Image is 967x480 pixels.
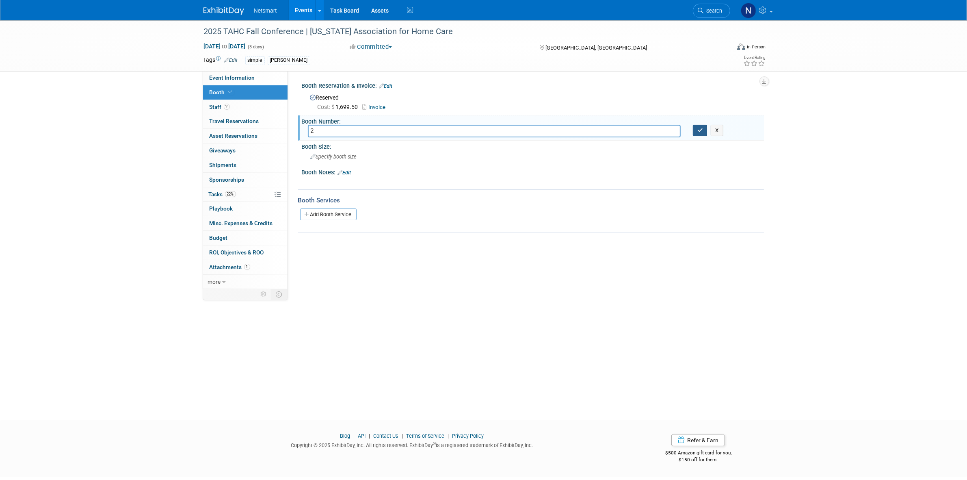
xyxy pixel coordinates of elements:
[308,91,758,111] div: Reserved
[711,125,723,136] button: X
[682,42,766,54] div: Event Format
[302,80,764,90] div: Booth Reservation & Invoice:
[400,433,405,439] span: |
[633,444,764,463] div: $500 Amazon gift card for you,
[203,158,288,172] a: Shipments
[210,205,233,212] span: Playbook
[671,434,725,446] a: Refer & Earn
[338,170,351,176] a: Edit
[367,433,372,439] span: |
[347,43,395,51] button: Committed
[257,289,271,300] td: Personalize Event Tab Strip
[210,104,230,110] span: Staff
[300,209,357,220] a: Add Booth Service
[203,43,246,50] span: [DATE] [DATE]
[203,231,288,245] a: Budget
[203,173,288,187] a: Sponsorships
[318,104,336,110] span: Cost: $
[741,3,756,18] img: Nina Finn
[247,44,264,50] span: (3 days)
[268,56,310,65] div: [PERSON_NAME]
[298,196,764,205] div: Booth Services
[271,289,288,300] td: Toggle Event Tabs
[446,433,451,439] span: |
[203,71,288,85] a: Event Information
[210,162,237,168] span: Shipments
[373,433,398,439] a: Contact Us
[318,104,361,110] span: 1,699.50
[358,433,366,439] a: API
[743,56,765,60] div: Event Rating
[210,74,255,81] span: Event Information
[746,44,766,50] div: In-Person
[203,56,238,65] td: Tags
[203,114,288,128] a: Travel Reservations
[210,147,236,154] span: Giveaways
[203,216,288,230] a: Misc. Expenses & Credits
[208,278,221,285] span: more
[229,90,233,94] i: Booth reservation complete
[209,191,236,198] span: Tasks
[210,89,234,96] span: Booth
[363,104,390,110] a: Invoice
[210,220,273,226] span: Misc. Expenses & Credits
[302,166,764,177] div: Booth Notes:
[311,154,357,160] span: Specify booth size
[351,433,357,439] span: |
[203,143,288,158] a: Giveaways
[340,433,350,439] a: Blog
[737,43,745,50] img: Format-Inperson.png
[210,249,264,256] span: ROI, Objectives & ROO
[452,433,484,439] a: Privacy Policy
[203,7,244,15] img: ExhibitDay
[244,264,250,270] span: 1
[203,100,288,114] a: Staff2
[203,202,288,216] a: Playbook
[633,456,764,463] div: $150 off for them.
[545,45,647,51] span: [GEOGRAPHIC_DATA], [GEOGRAPHIC_DATA]
[302,141,764,151] div: Booth Size:
[254,7,277,14] span: Netsmart
[210,235,228,241] span: Budget
[203,245,288,260] a: ROI, Objectives & ROO
[302,115,764,126] div: Booth Number:
[221,43,229,50] span: to
[203,129,288,143] a: Asset Reservations
[210,132,258,139] span: Asset Reservations
[245,56,265,65] div: simple
[210,264,250,270] span: Attachments
[433,441,436,446] sup: ®
[203,440,621,449] div: Copyright © 2025 ExhibitDay, Inc. All rights reserved. ExhibitDay is a registered trademark of Ex...
[704,8,723,14] span: Search
[224,104,230,110] span: 2
[203,187,288,202] a: Tasks22%
[406,433,444,439] a: Terms of Service
[225,57,238,63] a: Edit
[203,275,288,289] a: more
[201,24,718,39] div: 2025 TAHC Fall Conference | [US_STATE] Association for Home Care
[203,260,288,274] a: Attachments1
[203,85,288,100] a: Booth
[693,4,730,18] a: Search
[379,83,393,89] a: Edit
[225,191,236,197] span: 22%
[210,118,259,124] span: Travel Reservations
[210,176,244,183] span: Sponsorships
